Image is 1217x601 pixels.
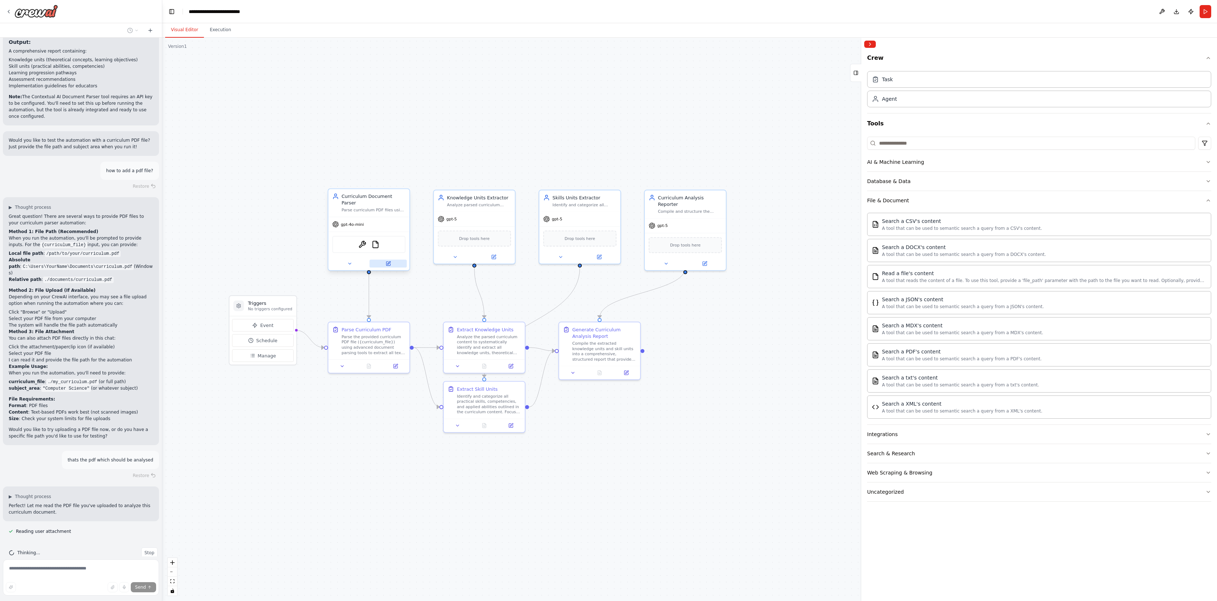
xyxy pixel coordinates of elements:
[882,225,1042,231] div: A tool that can be used to semantic search a query from a CSV's content.
[414,344,439,351] g: Edge from e345adf8-2931-4715-a80f-a01284e8f261 to 59643046-7772-4b9a-a5fc-0741f58c6a54
[670,242,700,248] span: Drop tools here
[9,251,43,256] strong: Local file path
[9,494,51,500] button: ▶Thought process
[232,349,294,362] button: Manage
[17,550,40,556] span: Thinking...
[867,444,1211,463] button: Search & Research
[9,410,28,415] strong: Content
[867,172,1211,191] button: Database & Data
[867,113,1211,134] button: Tools
[872,299,879,306] img: Jsonsearchtool
[328,322,410,373] div: Parse Curriculum PDFParse the provided curriculum PDF file ({curriculum_file}) using advanced doc...
[9,385,153,391] li: : (or whatever subject)
[9,57,153,63] li: Knowledge units (theoretical concepts, learning objectives)
[168,558,177,596] div: React Flow controls
[457,334,521,355] div: Analyze the parsed curriculum content to systematically identify and extract all knowledge units,...
[9,204,51,210] button: ▶Thought process
[9,322,153,328] li: The system will handle the file path automatically
[867,158,924,166] div: AI & Machine Learning
[572,341,636,362] div: Compile the extracted knowledge units and skill units into a comprehensive, structured report tha...
[867,210,1211,424] div: File & Document
[9,276,153,283] li: :
[260,322,273,328] span: Event
[124,26,142,35] button: Switch to previous chat
[16,529,71,534] span: Reading user attachment
[867,68,1211,113] div: Crew
[9,386,40,391] strong: subject_area
[443,322,526,373] div: Extract Knowledge UnitsAnalyze the parsed curriculum content to systematically identify and extra...
[9,48,153,54] p: A comprehensive report containing:
[447,194,511,201] div: Knowledge Units Extractor
[9,94,22,99] strong: Note:
[9,494,12,500] span: ▶
[342,334,406,355] div: Parse the provided curriculum PDF file ({curriculum_file}) using advanced document parsing tools ...
[365,268,372,318] g: Edge from 29df99a9-b7a3-4ca5-a8dd-a73a6e603bc6 to e345adf8-2931-4715-a80f-a01284e8f261
[539,190,621,264] div: Skills Units ExtractorIdentify and categorize all practical skills, competencies, and applied abi...
[9,335,153,341] p: You can also attach PDF files directly in this chat:
[9,416,19,421] strong: Size
[135,584,146,590] span: Send
[189,8,259,15] nav: breadcrumb
[867,51,1211,68] button: Crew
[872,325,879,332] img: Mdxsearchtool
[867,463,1211,482] button: Web Scraping & Browsing
[232,319,294,332] button: Event
[457,386,497,392] div: Extract Skill Units
[882,278,1206,283] div: A tool that reads the content of a file. To use this tool, provide a 'file_path' parameter with t...
[167,7,177,17] button: Hide left sidebar
[882,348,1042,355] div: Search a PDF's content
[443,381,526,433] div: Extract Skill UnitsIdentify and categorize all practical skills, competencies, and applied abilit...
[529,344,555,354] g: Edge from 59643046-7772-4b9a-a5fc-0741f58c6a54 to 36cc46ed-0f0b-4499-a424-82ce3279e2e2
[15,494,51,500] span: Thought process
[9,288,96,293] strong: Method 2: File Upload (If Available)
[229,295,297,365] div: TriggersNo triggers configuredEventScheduleManage
[384,362,407,370] button: Open in side panel
[232,334,294,347] button: Schedule
[145,550,154,556] span: Stop
[9,357,153,363] li: I can read it and provide the file path for the automation
[45,250,121,257] code: /path/to/your/curriculum.pdf
[872,351,879,358] img: Pdfsearchtool
[108,582,118,592] button: Upload files
[457,394,521,415] div: Identify and categorize all practical skills, competencies, and applied abilities outlined in the...
[21,264,134,270] code: C:\Users\YourName\Documents\curriculum.pdf
[552,194,616,201] div: Skills Units Extractor
[552,216,562,222] span: gpt-5
[9,409,153,415] li: : Text-based PDFs work best (not scanned images)
[9,350,153,357] li: Select your PDF file
[882,217,1042,225] div: Search a CSV's content
[867,197,909,204] div: File & Document
[882,76,893,83] div: Task
[15,204,51,210] span: Thought process
[864,41,876,48] button: Collapse right sidebar
[168,586,177,596] button: toggle interactivity
[565,235,595,242] span: Drop tools here
[9,370,153,376] p: When you run the automation, you'll need to provide:
[867,431,898,438] div: Integrations
[6,582,16,592] button: Improve this prompt
[9,137,153,150] p: Would you like to test the automation with a curriculum PDF file? Just provide the file path and ...
[341,222,364,227] span: gpt-4o-mini
[481,268,583,377] g: Edge from 40dc2b6e-b4fa-4e52-9c2d-ecb50f7049e8 to 274c1e9a-b4bf-489e-b5f1-105485c09a69
[9,70,153,76] li: Learning progression pathways
[9,63,153,70] li: Skill units (practical abilities, competencies)
[248,307,292,312] p: No triggers configured
[644,190,727,271] div: Curriculum Analysis ReporterCompile and structure the extracted knowledge units and skill units i...
[355,362,383,370] button: No output available
[882,408,1042,414] div: A tool that can be used to semantic search a query from a XML's content.
[141,547,158,558] button: Stop
[657,223,668,228] span: gpt-5
[9,415,153,422] li: : Check your system limits for file uploads
[872,221,879,228] img: Csvsearchtool
[9,76,153,83] li: Assessment recommendations
[872,403,879,411] img: Xmlsearchtool
[9,402,153,409] li: : PDF files
[882,322,1043,329] div: Search a MDX's content
[9,277,42,282] strong: Relative path
[131,582,156,592] button: Send
[882,382,1039,388] div: A tool that can be used to semantic search a query from a txt's content.
[372,241,380,249] img: FileReadTool
[858,38,864,601] button: Toggle Sidebar
[882,244,1046,251] div: Search a DOCX's content
[882,330,1043,336] div: A tool that can be used to semantic search a query from a MDX's content.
